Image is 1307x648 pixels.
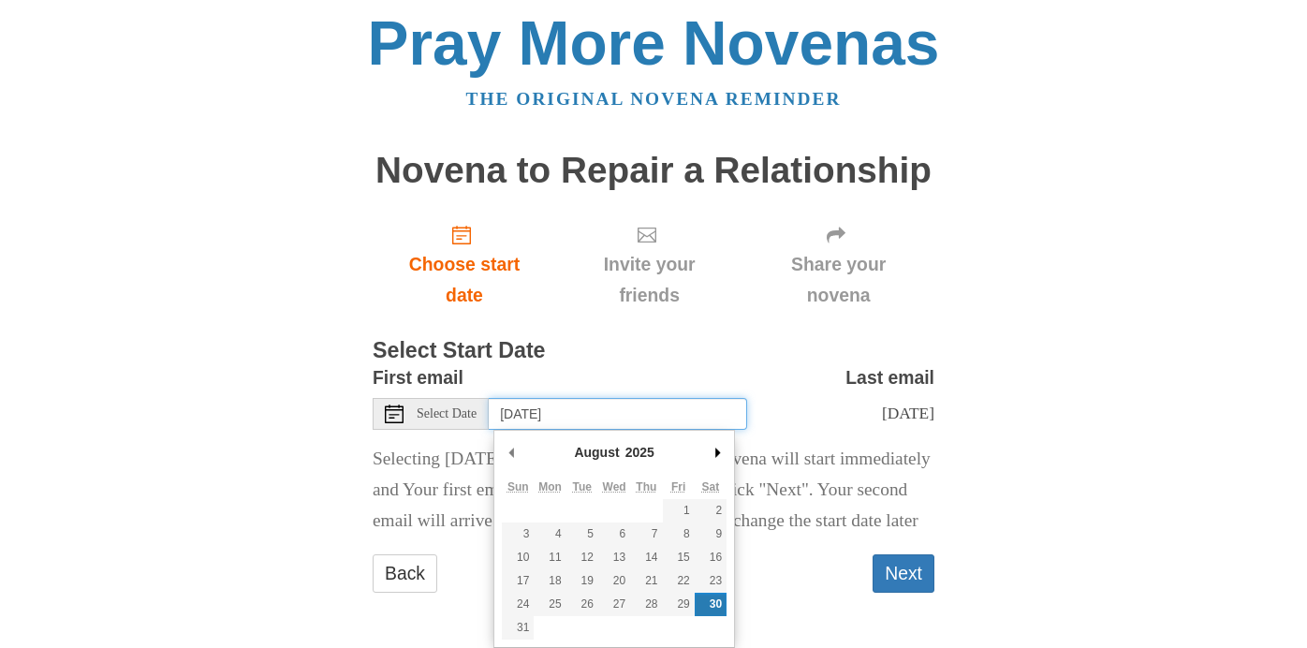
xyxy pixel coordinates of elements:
[534,546,565,569] button: 11
[566,546,598,569] button: 12
[663,523,695,546] button: 8
[538,480,562,493] abbr: Monday
[502,616,534,640] button: 31
[489,398,747,430] input: Use the arrow keys to pick a date
[603,480,626,493] abbr: Wednesday
[630,546,662,569] button: 14
[373,209,556,320] a: Choose start date
[571,438,622,466] div: August
[575,249,724,311] span: Invite your friends
[502,523,534,546] button: 3
[630,569,662,593] button: 21
[598,523,630,546] button: 6
[368,8,940,78] a: Pray More Novenas
[507,480,529,493] abbr: Sunday
[663,546,695,569] button: 15
[556,209,742,320] div: Click "Next" to confirm your start date first.
[630,593,662,616] button: 28
[373,339,934,363] h3: Select Start Date
[636,480,656,493] abbr: Thursday
[663,499,695,523] button: 1
[702,480,720,493] abbr: Saturday
[630,523,662,546] button: 7
[373,554,437,593] a: Back
[598,546,630,569] button: 13
[566,569,598,593] button: 19
[417,407,477,420] span: Select Date
[502,569,534,593] button: 17
[695,523,727,546] button: 9
[466,89,842,109] a: The original novena reminder
[671,480,685,493] abbr: Friday
[534,569,565,593] button: 18
[663,593,695,616] button: 29
[534,523,565,546] button: 4
[566,593,598,616] button: 26
[502,546,534,569] button: 10
[761,249,916,311] span: Share your novena
[695,593,727,616] button: 30
[373,151,934,191] h1: Novena to Repair a Relationship
[695,569,727,593] button: 23
[373,362,463,393] label: First email
[708,438,727,466] button: Next Month
[663,569,695,593] button: 22
[845,362,934,393] label: Last email
[873,554,934,593] button: Next
[695,546,727,569] button: 16
[391,249,537,311] span: Choose start date
[882,404,934,422] span: [DATE]
[598,593,630,616] button: 27
[373,444,934,537] p: Selecting [DATE] as the start date means Your novena will start immediately and Your first email ...
[566,523,598,546] button: 5
[695,499,727,523] button: 2
[502,593,534,616] button: 24
[742,209,934,320] div: Click "Next" to confirm your start date first.
[534,593,565,616] button: 25
[573,480,592,493] abbr: Tuesday
[598,569,630,593] button: 20
[502,438,521,466] button: Previous Month
[623,438,657,466] div: 2025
